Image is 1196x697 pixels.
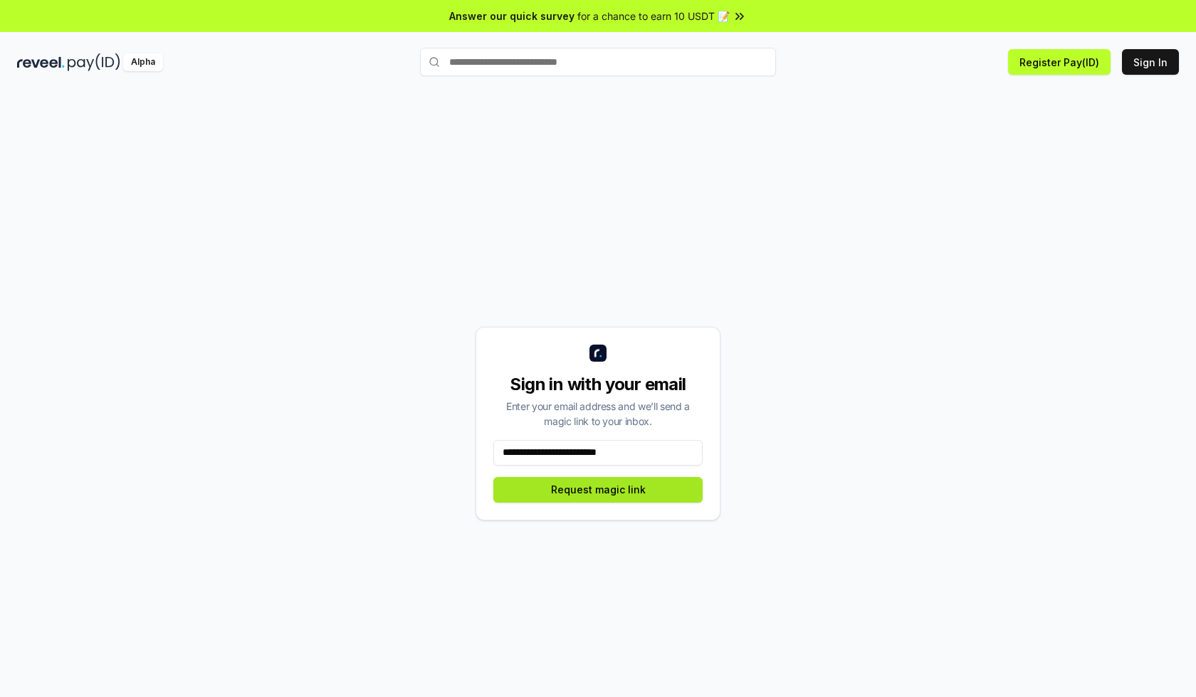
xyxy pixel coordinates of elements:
span: Answer our quick survey [449,9,575,23]
img: pay_id [68,53,120,71]
span: for a chance to earn 10 USDT 📝 [577,9,730,23]
div: Alpha [123,53,163,71]
button: Sign In [1122,49,1179,75]
button: Request magic link [493,477,703,503]
div: Sign in with your email [493,373,703,396]
img: logo_small [589,345,607,362]
div: Enter your email address and we’ll send a magic link to your inbox. [493,399,703,429]
img: reveel_dark [17,53,65,71]
button: Register Pay(ID) [1008,49,1111,75]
